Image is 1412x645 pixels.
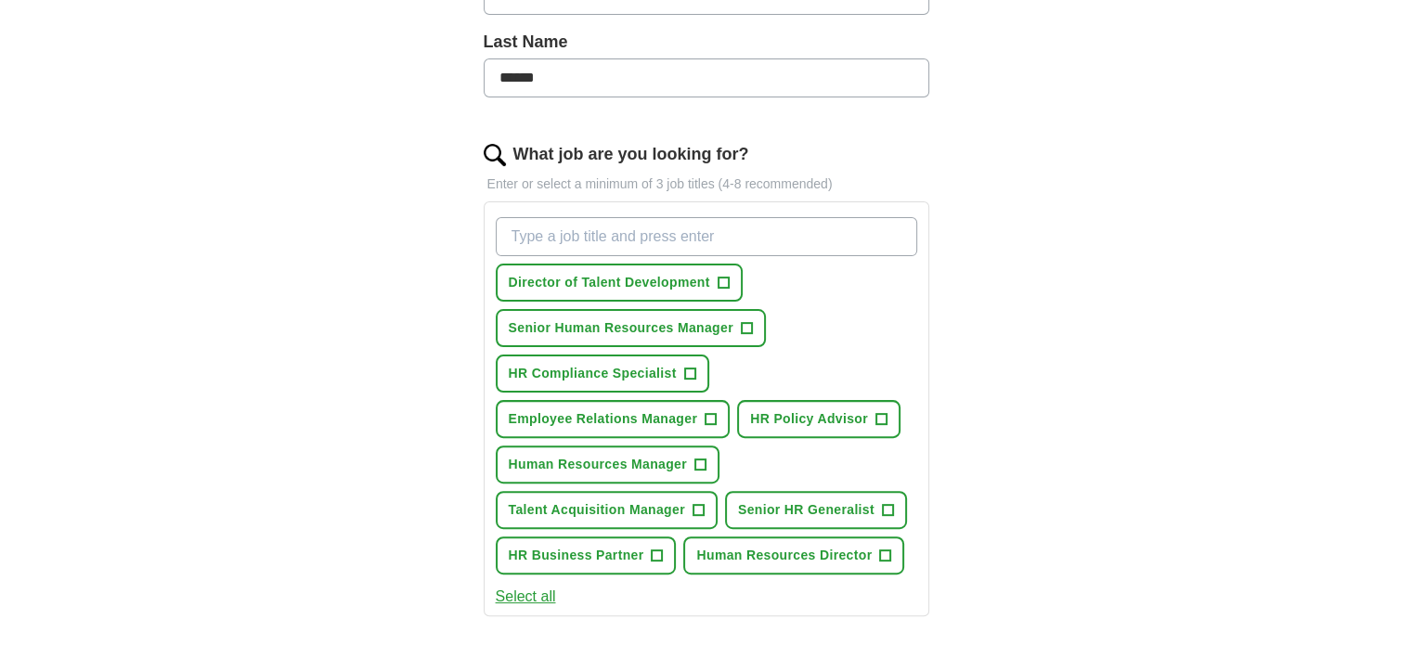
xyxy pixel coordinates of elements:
[496,491,718,529] button: Talent Acquisition Manager
[496,217,917,256] input: Type a job title and press enter
[496,400,731,438] button: Employee Relations Manager
[738,500,874,520] span: Senior HR Generalist
[509,409,698,429] span: Employee Relations Manager
[509,364,677,383] span: HR Compliance Specialist
[509,318,733,338] span: Senior Human Resources Manager
[737,400,900,438] button: HR Policy Advisor
[496,264,743,302] button: Director of Talent Development
[509,546,644,565] span: HR Business Partner
[513,142,749,167] label: What job are you looking for?
[496,309,766,347] button: Senior Human Resources Manager
[496,586,556,608] button: Select all
[484,144,506,166] img: search.png
[496,536,677,574] button: HR Business Partner
[509,455,687,474] span: Human Resources Manager
[496,355,709,393] button: HR Compliance Specialist
[509,500,685,520] span: Talent Acquisition Manager
[484,30,929,55] label: Last Name
[496,445,719,484] button: Human Resources Manager
[696,546,872,565] span: Human Resources Director
[509,273,710,292] span: Director of Talent Development
[683,536,904,574] button: Human Resources Director
[750,409,868,429] span: HR Policy Advisor
[484,174,929,194] p: Enter or select a minimum of 3 job titles (4-8 recommended)
[725,491,907,529] button: Senior HR Generalist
